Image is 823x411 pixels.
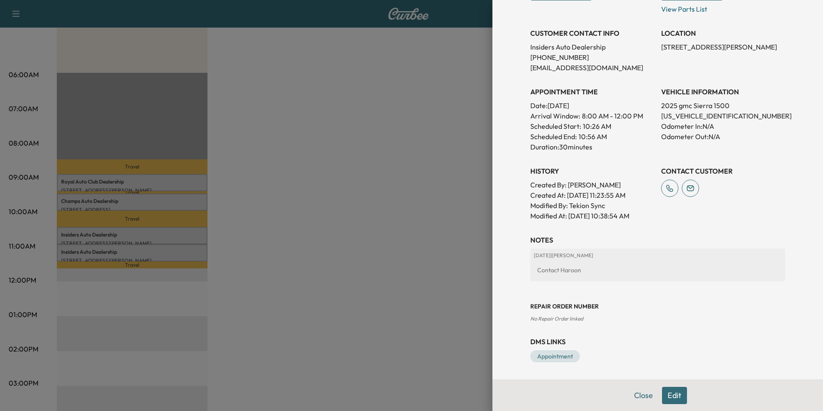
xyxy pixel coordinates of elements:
[530,52,654,62] p: [PHONE_NUMBER]
[628,387,659,404] button: Close
[530,190,654,200] p: Created At : [DATE] 11:23:55 AM
[582,111,643,121] span: 8:00 AM - 12:00 PM
[661,0,785,14] p: View Parts List
[661,166,785,176] h3: CONTACT CUSTOMER
[530,336,785,347] h3: DMS Links
[530,235,785,245] h3: NOTES
[530,121,581,131] p: Scheduled Start:
[530,62,654,73] p: [EMAIL_ADDRESS][DOMAIN_NAME]
[530,211,654,221] p: Modified At : [DATE] 10:38:54 AM
[583,121,611,131] p: 10:26 AM
[534,252,782,259] p: [DATE] | [PERSON_NAME]
[530,166,654,176] h3: History
[530,350,580,362] a: Appointment
[530,42,654,52] p: Insiders Auto Dealership
[662,387,687,404] button: Edit
[530,87,654,97] h3: APPOINTMENT TIME
[661,87,785,97] h3: VEHICLE INFORMATION
[530,28,654,38] h3: CUSTOMER CONTACT INFO
[661,131,785,142] p: Odometer Out: N/A
[661,100,785,111] p: 2025 gmc Sierra 1500
[579,131,607,142] p: 10:56 AM
[530,315,583,322] span: No Repair Order linked
[530,302,785,311] h3: Repair Order number
[661,121,785,131] p: Odometer In: N/A
[530,180,654,190] p: Created By : [PERSON_NAME]
[661,28,785,38] h3: LOCATION
[530,131,577,142] p: Scheduled End:
[534,262,782,278] div: Contact Haroon
[530,200,654,211] p: Modified By : Tekion Sync
[661,111,785,121] p: [US_VEHICLE_IDENTIFICATION_NUMBER]
[530,111,654,121] p: Arrival Window:
[530,100,654,111] p: Date: [DATE]
[530,142,654,152] p: Duration: 30 minutes
[661,42,785,52] p: [STREET_ADDRESS][PERSON_NAME]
